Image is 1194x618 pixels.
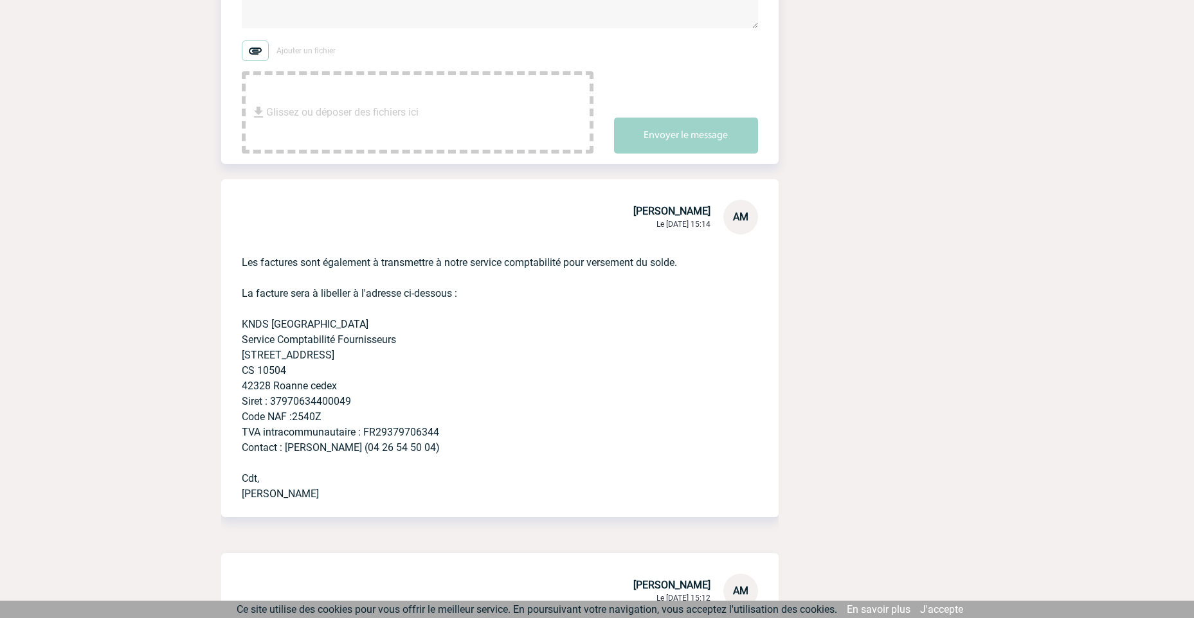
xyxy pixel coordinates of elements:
[656,594,710,603] span: Le [DATE] 15:12
[733,585,748,597] span: AM
[633,579,710,591] span: [PERSON_NAME]
[733,211,748,223] span: AM
[242,234,722,502] p: Les factures sont également à transmettre à notre service comptabilité pour versement du solde. L...
[614,118,758,154] button: Envoyer le message
[656,220,710,229] span: Le [DATE] 15:14
[251,105,266,120] img: file_download.svg
[847,603,910,615] a: En savoir plus
[276,46,336,55] span: Ajouter un fichier
[266,80,419,145] span: Glissez ou déposer des fichiers ici
[237,603,837,615] span: Ce site utilise des cookies pour vous offrir le meilleur service. En poursuivant votre navigation...
[920,603,963,615] a: J'accepte
[633,205,710,217] span: [PERSON_NAME]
